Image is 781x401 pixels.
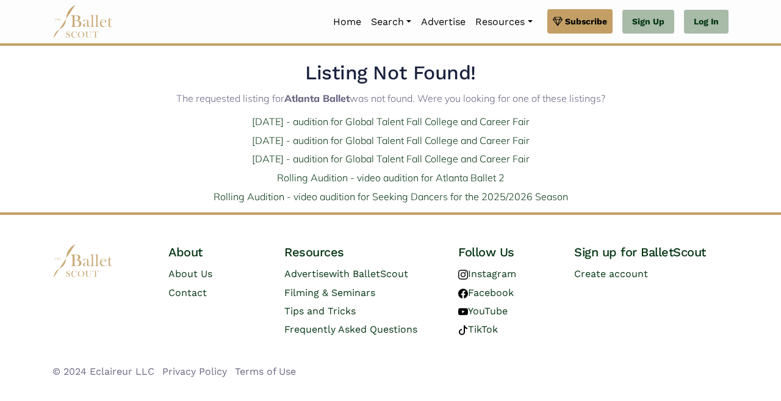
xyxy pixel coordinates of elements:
[565,15,607,28] span: Subscribe
[168,287,207,298] a: Contact
[52,60,729,86] h2: Listing Not Found!
[458,244,555,260] h4: Follow Us
[574,268,648,280] a: Create account
[52,364,154,380] li: © 2024 Eclaireur LLC
[252,153,530,165] a: [DATE] - audition for Global Talent Fall College and Career Fair
[235,366,296,377] a: Terms of Use
[168,244,265,260] h4: About
[328,9,366,35] a: Home
[458,289,468,298] img: facebook logo
[458,270,468,280] img: instagram logo
[284,305,356,317] a: Tips and Tricks
[52,244,113,278] img: logo
[547,9,613,34] a: Subscribe
[458,323,498,335] a: TikTok
[252,115,530,128] a: [DATE] - audition for Global Talent Fall College and Career Fair
[458,305,508,317] a: YouTube
[214,190,568,203] a: Rolling Audition - video audition for Seeking Dancers for the 2025/2026 Season
[284,92,350,104] strong: Atlanta Ballet
[458,268,516,280] a: Instagram
[458,307,468,317] img: youtube logo
[284,287,375,298] a: Filming & Seminars
[284,244,439,260] h4: Resources
[470,9,537,35] a: Resources
[284,268,408,280] a: Advertisewith BalletScout
[416,9,470,35] a: Advertise
[168,268,212,280] a: About Us
[284,323,417,335] a: Frequently Asked Questions
[329,268,408,280] span: with BalletScout
[553,15,563,28] img: gem.svg
[277,172,505,184] a: Rolling Audition - video audition for Atlanta Ballet 2
[162,366,227,377] a: Privacy Policy
[458,287,514,298] a: Facebook
[366,9,416,35] a: Search
[684,10,729,34] a: Log In
[43,91,738,107] p: The requested listing for was not found. Were you looking for one of these listings?
[574,244,729,260] h4: Sign up for BalletScout
[458,325,468,335] img: tiktok logo
[622,10,674,34] a: Sign Up
[252,134,530,146] a: [DATE] - audition for Global Talent Fall College and Career Fair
